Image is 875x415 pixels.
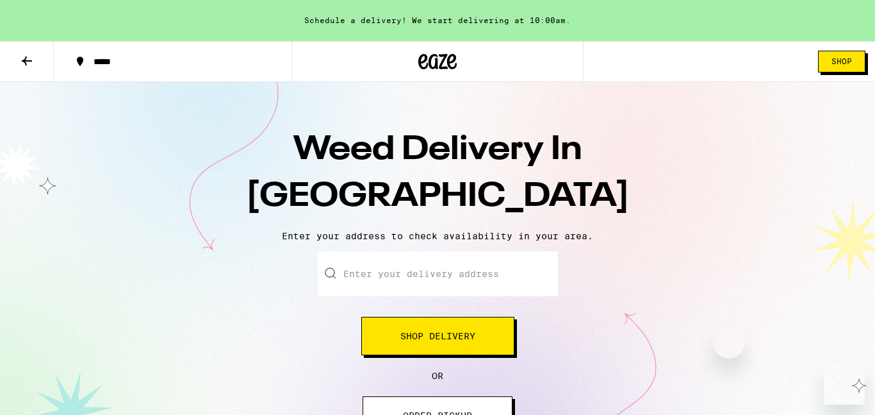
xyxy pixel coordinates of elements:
button: Shop Delivery [361,317,514,355]
span: [GEOGRAPHIC_DATA] [246,180,630,214]
span: OR [432,371,443,381]
h1: Weed Delivery In [213,127,662,221]
a: Shop [808,51,875,72]
span: Shop Delivery [400,332,475,341]
p: Enter your address to check availability in your area. [13,231,862,241]
iframe: Button to launch messaging window [824,364,865,405]
iframe: Close message [713,326,745,359]
span: Shop [831,58,852,65]
button: Shop [818,51,865,72]
input: Enter your delivery address [318,251,558,296]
